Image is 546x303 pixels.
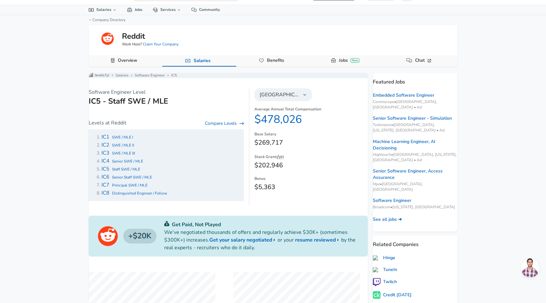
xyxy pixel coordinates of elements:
[115,55,140,66] a: Overview
[277,153,283,160] button: /yr
[112,143,134,148] span: SWE / MLE II
[373,255,381,260] img: hinge.co
[101,173,109,180] span: IC6
[186,5,225,14] a: Community
[373,139,457,151] a: Machine Learning Engineer, AI Decisioning
[101,32,114,45] img: qjz5Y2N.png
[254,106,368,113] dt: Average Annual Total Compensation
[254,182,368,192] dd: $5,363
[101,141,109,148] span: IC2
[373,278,381,286] img: EsFDXJd.png
[123,229,157,243] h4: $20K
[143,42,179,47] a: Claim Your Company
[101,182,148,188] a: IC7Principal SWE / MLE
[295,236,341,244] a: resume reviewed
[112,159,143,164] span: Senior SWE / MLE
[254,138,368,148] dd: $269,717
[373,255,395,261] a: Hinge
[373,204,457,210] span: Broadcom • [US_STATE], [GEOGRAPHIC_DATA]
[373,278,397,286] a: Twitch
[164,221,169,226] img: svg+xml;base64,PHN2ZyB4bWxucz0iaHR0cDovL3d3dy53My5vcmcvMjAwMC9zdmciIGZpbGw9IiMwYzU0NjAiIHZpZXdCb3...
[116,73,128,78] a: Salaries
[101,189,109,196] span: IC8
[98,226,157,246] a: Reddit logo$20K
[101,142,134,148] a: IC2SWE / MLE II
[101,165,109,172] span: IC5
[84,5,122,14] a: Salaries
[89,96,244,106] h1: IC5 - Staff SWE / MLE
[101,166,140,172] a: IC5Staff SWE / MLE
[373,216,402,223] a: See all jobs ➜
[112,191,167,196] span: Distinguished Engineer / Fellow
[413,55,435,66] a: Chat
[101,149,109,156] span: IC3
[521,258,540,277] div: Open chat
[264,55,287,66] a: Benefits
[112,167,140,172] span: Staff SWE / MLE
[373,73,457,86] p: Featured Jobs
[254,131,368,138] dt: Base Salary
[373,291,381,299] img: BrX9KHK.png
[148,5,186,14] a: Services
[373,291,412,299] a: Credit [DATE]
[135,73,165,78] a: Software Engineer
[373,181,457,192] span: Hpe • [GEOGRAPHIC_DATA], [GEOGRAPHIC_DATA]
[209,236,277,244] a: Get your salary negotiated
[101,133,109,140] span: IC1
[373,92,434,99] a: Embedded Software Engineer
[373,122,457,133] span: Turbineone • [GEOGRAPHIC_DATA], [US_STATE], [GEOGRAPHIC_DATA] • Ad
[336,55,362,66] a: JobsNew
[373,168,457,181] a: Senior Software Engineer, Access Assurance
[205,120,244,127] a: Compare Levels
[112,183,148,188] span: Principal SWE / MLE
[260,91,299,99] span: [GEOGRAPHIC_DATA]
[101,157,109,164] span: IC4
[373,99,457,110] span: Commscope • [GEOGRAPHIC_DATA], [GEOGRAPHIC_DATA] • Ad
[89,55,457,67] div: Company Data Navigation
[122,5,148,14] a: Jobs
[89,88,244,96] p: Software Engineer Level
[101,181,109,188] span: IC7
[350,58,359,63] div: New
[254,153,368,160] dt: Stock Grant ( )
[373,152,457,163] span: Hightouch • [GEOGRAPHIC_DATA], [US_STATE], [GEOGRAPHIC_DATA] • Ad
[89,17,125,22] a: ←Company Directory
[191,55,213,66] a: Salaries
[89,119,126,127] p: Levels at Reddit
[254,160,368,171] dd: $202,946
[171,73,177,78] a: IC5
[164,221,359,228] p: Get Paid, Not Played
[373,267,397,273] a: TuneIn
[101,158,143,164] a: IC4Senior SWE / MLE
[112,135,133,140] span: SWE / MLE I
[98,226,118,246] img: Reddit logo
[101,190,167,196] a: IC8Distinguished Engineer / Fellow
[101,134,133,140] a: IC1SWE / MLE I
[122,42,179,47] span: Work Here?
[112,151,135,156] span: SWE / MLE III
[101,150,135,156] a: IC3SWE / MLE III
[112,175,152,180] span: Senior Staff SWE / MLE
[373,197,411,204] a: Software Engineer
[373,267,381,272] img: tunein.com
[101,174,152,180] a: IC6Senior Staff SWE / MLE
[373,235,457,248] p: Related Companies
[164,228,359,251] p: We've negotiated thousands of offers and regularly achieve $30K+ (sometimes $300K+) increases. or...
[254,113,368,126] dd: $478,026
[122,31,145,42] h5: Reddit
[254,176,368,182] dt: Bonus
[254,88,312,101] button: [GEOGRAPHIC_DATA]
[373,115,452,122] a: Senior Software Engineer - Simulation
